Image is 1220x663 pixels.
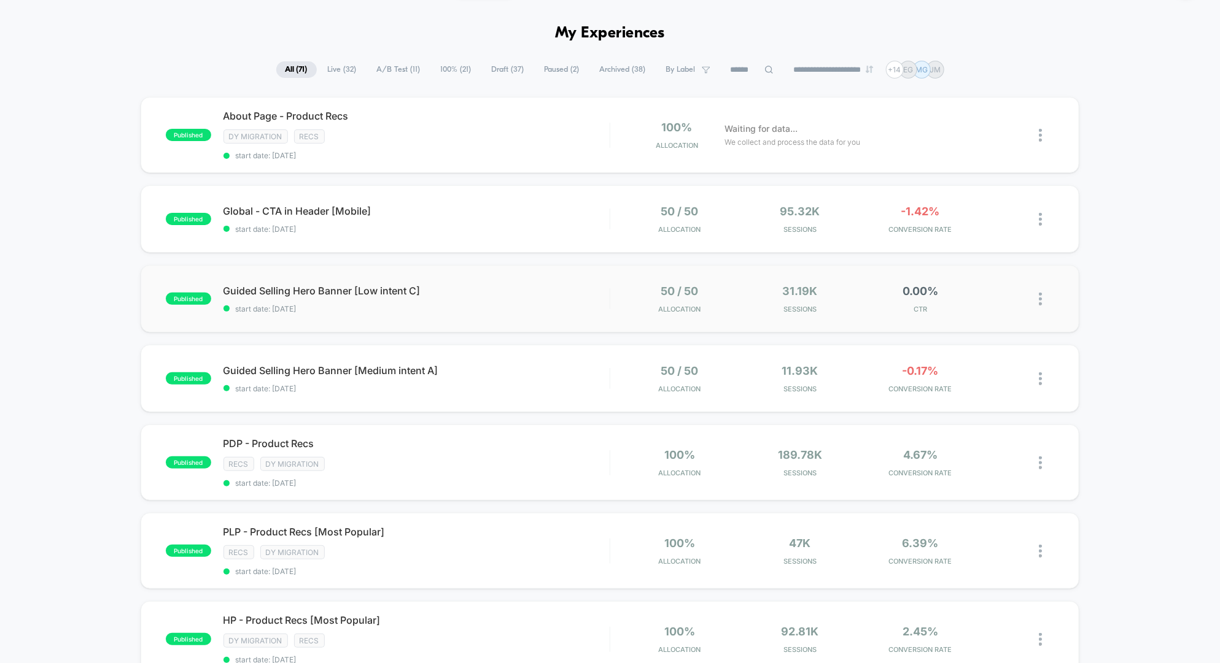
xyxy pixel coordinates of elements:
span: By Label [666,65,696,74]
span: Allocation [659,225,701,234]
img: close [1039,372,1042,385]
span: start date: [DATE] [223,151,610,160]
span: Sessions [743,469,857,477]
span: Recs [294,129,325,144]
span: We collect and process the data for you [725,136,861,148]
span: DY Migration [260,545,325,559]
span: published [166,372,211,385]
img: close [1039,293,1042,305]
span: DY Migration [223,634,288,648]
span: 4.67% [903,448,938,461]
span: 100% [664,625,695,638]
span: DY Migration [260,457,325,471]
span: 100% ( 21 ) [432,61,481,78]
span: Guided Selling Hero Banner [Medium intent A] [223,364,610,377]
span: Sessions [743,305,857,313]
div: + 14 [886,61,904,79]
span: Sessions [743,225,857,234]
span: Allocation [659,557,701,565]
span: Waiting for data... [725,122,798,136]
span: start date: [DATE] [223,304,610,313]
span: DY Migration [223,129,288,144]
span: Sessions [743,557,857,565]
span: PLP - Product Recs [Most Popular] [223,526,610,538]
span: PDP - Product Recs [223,437,610,450]
span: 100% [664,537,695,550]
span: Sessions [743,645,857,654]
span: A/B Test ( 11 ) [368,61,430,78]
span: published [166,633,211,645]
span: Live ( 32 ) [319,61,366,78]
span: -0.17% [903,364,939,377]
span: Allocation [659,645,701,654]
span: Allocation [659,385,701,393]
span: Sessions [743,385,857,393]
span: HP - Product Recs [Most Popular] [223,614,610,626]
img: close [1039,129,1042,142]
span: 47k [790,537,811,550]
img: close [1039,213,1042,226]
span: Draft ( 37 ) [483,61,534,78]
span: All ( 71 ) [276,61,317,78]
span: published [166,129,211,141]
span: Recs [294,634,325,648]
span: Recs [223,545,254,559]
span: 11.93k [782,364,818,377]
span: 31.19k [783,285,818,297]
span: start date: [DATE] [223,384,610,393]
span: -1.42% [901,205,940,218]
span: start date: [DATE] [223,567,610,576]
span: 189.78k [778,448,822,461]
p: MG [915,65,928,74]
img: close [1039,545,1042,558]
span: 100% [664,448,695,461]
span: 50 / 50 [661,285,699,297]
span: start date: [DATE] [223,478,610,488]
span: 6.39% [903,537,939,550]
span: Allocation [656,141,698,150]
span: 0.00% [903,285,938,297]
h1: My Experiences [555,25,665,42]
span: CONVERSION RATE [863,645,977,654]
p: EG [903,65,913,74]
span: 50 / 50 [661,205,699,218]
span: CONVERSION RATE [863,557,977,565]
span: Allocation [659,469,701,477]
span: CONVERSION RATE [863,225,977,234]
span: published [166,213,211,225]
span: published [166,293,211,305]
p: JM [930,65,941,74]
img: close [1039,456,1042,469]
span: start date: [DATE] [223,224,610,234]
span: 2.45% [903,625,938,638]
span: Archived ( 38 ) [591,61,655,78]
span: 100% [661,121,692,134]
span: 95.32k [780,205,820,218]
span: 92.81k [782,625,819,638]
img: end [866,66,873,73]
span: Allocation [659,305,701,313]
span: 50 / 50 [661,364,699,377]
span: CTR [863,305,977,313]
span: published [166,545,211,557]
img: close [1039,633,1042,646]
span: CONVERSION RATE [863,469,977,477]
span: Recs [223,457,254,471]
span: About Page - Product Recs [223,110,610,122]
span: Guided Selling Hero Banner [Low intent C] [223,285,610,297]
span: published [166,456,211,469]
span: Paused ( 2 ) [535,61,589,78]
span: CONVERSION RATE [863,385,977,393]
span: Global - CTA in Header [Mobile] [223,205,610,217]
